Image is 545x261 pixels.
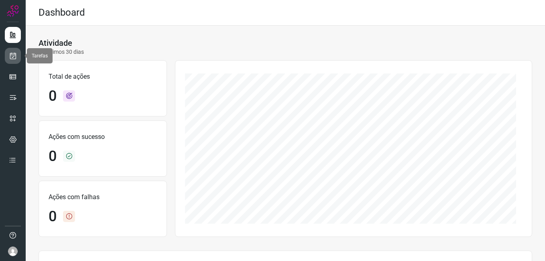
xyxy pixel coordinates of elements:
[49,148,57,165] h1: 0
[32,53,48,59] span: Tarefas
[49,192,157,202] p: Ações com falhas
[49,208,57,225] h1: 0
[49,72,157,82] p: Total de ações
[8,247,18,256] img: avatar-user-boy.jpg
[49,132,157,142] p: Ações com sucesso
[7,5,19,17] img: Logo
[39,48,84,56] p: Últimos 30 dias
[39,7,85,18] h2: Dashboard
[49,88,57,105] h1: 0
[39,38,72,48] h3: Atividade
